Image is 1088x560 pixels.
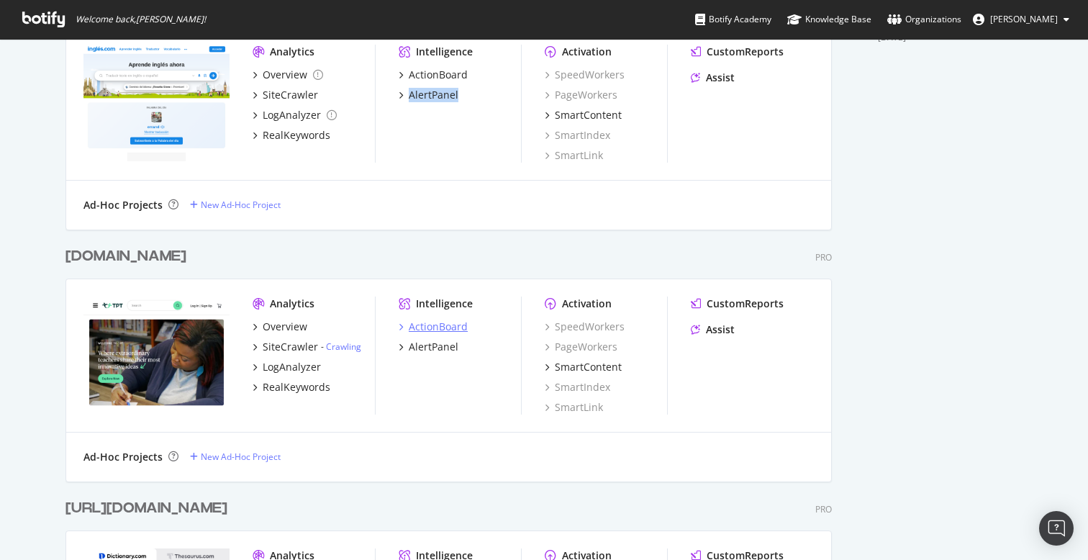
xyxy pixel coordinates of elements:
[695,12,771,27] div: Botify Academy
[545,400,603,415] a: SmartLink
[562,297,612,311] div: Activation
[201,199,281,211] div: New Ad-Hoc Project
[706,71,735,85] div: Assist
[399,340,458,354] a: AlertPanel
[691,297,784,311] a: CustomReports
[253,320,307,334] a: Overview
[263,128,330,143] div: RealKeywords
[545,320,625,334] a: SpeedWorkers
[707,297,784,311] div: CustomReports
[83,198,163,212] div: Ad-Hoc Projects
[691,45,784,59] a: CustomReports
[270,297,314,311] div: Analytics
[416,297,473,311] div: Intelligence
[815,251,832,263] div: Pro
[65,246,186,267] div: [DOMAIN_NAME]
[707,45,784,59] div: CustomReports
[990,13,1058,25] span: John McLendon
[815,503,832,515] div: Pro
[263,320,307,334] div: Overview
[65,498,227,519] div: [URL][DOMAIN_NAME]
[555,108,622,122] div: SmartContent
[545,128,610,143] a: SmartIndex
[399,68,468,82] a: ActionBoard
[399,88,458,102] a: AlertPanel
[545,148,603,163] a: SmartLink
[409,320,468,334] div: ActionBoard
[201,451,281,463] div: New Ad-Hoc Project
[83,297,230,413] img: teacherspayteachers.com
[253,360,321,374] a: LogAnalyzer
[190,199,281,211] a: New Ad-Hoc Project
[545,108,622,122] a: SmartContent
[263,88,318,102] div: SiteCrawler
[545,68,625,82] a: SpeedWorkers
[961,8,1081,31] button: [PERSON_NAME]
[409,340,458,354] div: AlertPanel
[190,451,281,463] a: New Ad-Hoc Project
[1039,511,1074,546] div: Open Intercom Messenger
[263,380,330,394] div: RealKeywords
[545,360,622,374] a: SmartContent
[65,246,192,267] a: [DOMAIN_NAME]
[545,380,610,394] a: SmartIndex
[253,68,323,82] a: Overview
[83,450,163,464] div: Ad-Hoc Projects
[253,380,330,394] a: RealKeywords
[691,71,735,85] a: Assist
[263,108,321,122] div: LogAnalyzer
[253,108,337,122] a: LogAnalyzer
[321,340,361,353] div: -
[326,340,361,353] a: Crawling
[691,322,735,337] a: Assist
[555,360,622,374] div: SmartContent
[253,88,318,102] a: SiteCrawler
[787,12,871,27] div: Knowledge Base
[83,45,230,161] img: https://www.ingles.com/
[399,320,468,334] a: ActionBoard
[706,322,735,337] div: Assist
[416,45,473,59] div: Intelligence
[562,45,612,59] div: Activation
[545,340,617,354] a: PageWorkers
[409,68,468,82] div: ActionBoard
[270,45,314,59] div: Analytics
[545,88,617,102] a: PageWorkers
[263,68,307,82] div: Overview
[253,128,330,143] a: RealKeywords
[263,360,321,374] div: LogAnalyzer
[76,14,206,25] span: Welcome back, [PERSON_NAME] !
[409,88,458,102] div: AlertPanel
[65,498,233,519] a: [URL][DOMAIN_NAME]
[253,340,361,354] a: SiteCrawler- Crawling
[887,12,961,27] div: Organizations
[263,340,318,354] div: SiteCrawler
